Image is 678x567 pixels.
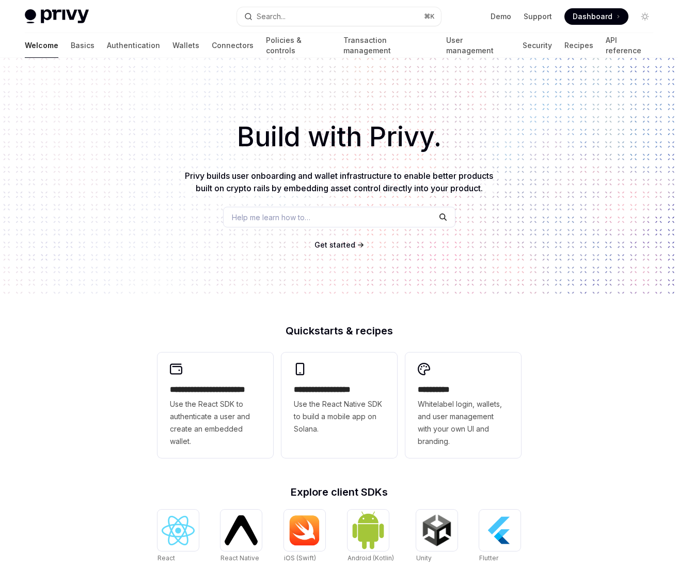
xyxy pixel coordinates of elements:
a: FlutterFlutter [479,510,521,563]
span: Use the React SDK to authenticate a user and create an embedded wallet. [170,398,261,448]
a: Security [523,33,552,58]
img: Android (Kotlin) [352,511,385,549]
span: iOS (Swift) [284,554,316,562]
span: Get started [314,240,355,249]
a: Demo [491,11,511,22]
img: iOS (Swift) [288,515,321,546]
span: Whitelabel login, wallets, and user management with your own UI and branding. [418,398,509,448]
span: Unity [416,554,432,562]
img: Flutter [483,514,516,547]
a: Recipes [564,33,593,58]
a: Wallets [172,33,199,58]
h2: Explore client SDKs [157,487,521,497]
a: User management [446,33,510,58]
a: React NativeReact Native [220,510,262,563]
h1: Build with Privy. [17,117,661,157]
span: Dashboard [573,11,612,22]
span: Help me learn how to… [232,212,310,223]
a: Dashboard [564,8,628,25]
a: UnityUnity [416,510,458,563]
a: ReactReact [157,510,199,563]
a: Connectors [212,33,254,58]
img: Unity [420,514,453,547]
button: Search...⌘K [237,7,441,26]
a: API reference [606,33,653,58]
span: React Native [220,554,259,562]
a: Basics [71,33,94,58]
button: Toggle dark mode [637,8,653,25]
a: **** **** **** ***Use the React Native SDK to build a mobile app on Solana. [281,353,397,458]
img: React Native [225,515,258,545]
a: Support [524,11,552,22]
span: Privy builds user onboarding and wallet infrastructure to enable better products built on crypto ... [185,171,493,193]
a: iOS (Swift)iOS (Swift) [284,510,325,563]
a: Android (Kotlin)Android (Kotlin) [348,510,394,563]
img: React [162,516,195,545]
img: light logo [25,9,89,24]
a: Get started [314,240,355,250]
span: Use the React Native SDK to build a mobile app on Solana. [294,398,385,435]
div: Search... [257,10,286,23]
span: ⌘ K [424,12,435,21]
a: Authentication [107,33,160,58]
a: Policies & controls [266,33,331,58]
span: Flutter [479,554,498,562]
a: **** *****Whitelabel login, wallets, and user management with your own UI and branding. [405,353,521,458]
span: React [157,554,175,562]
span: Android (Kotlin) [348,554,394,562]
a: Transaction management [343,33,434,58]
h2: Quickstarts & recipes [157,326,521,336]
a: Welcome [25,33,58,58]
